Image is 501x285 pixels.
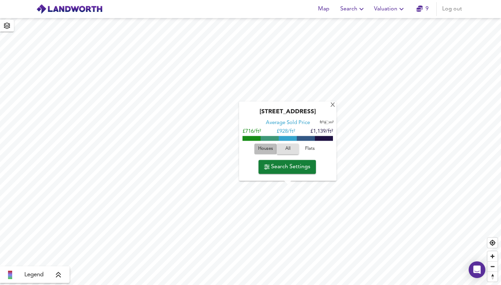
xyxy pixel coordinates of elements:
[371,2,408,16] button: Valuation
[330,102,336,109] div: X
[439,2,465,16] button: Log out
[487,251,498,261] button: Zoom in
[264,162,310,172] span: Search Settings
[337,2,368,16] button: Search
[256,145,275,153] span: Houses
[374,4,406,14] span: Valuation
[487,262,498,271] span: Zoom out
[277,144,299,154] button: All
[24,271,43,279] span: Legend
[315,4,332,14] span: Map
[259,160,316,174] button: Search Settings
[329,121,334,124] span: m²
[242,108,333,120] div: [STREET_ADDRESS]
[299,144,321,154] button: Flats
[301,145,319,153] span: Flats
[469,261,485,278] div: Open Intercom Messenger
[266,120,310,127] div: Average Sold Price
[36,4,103,14] img: logo
[320,121,324,124] span: ft²
[312,2,335,16] button: Map
[487,238,498,248] button: Find my location
[411,2,434,16] button: 9
[340,4,366,14] span: Search
[242,129,261,134] span: £716/ft²
[280,145,295,153] span: All
[310,129,333,134] span: £1,139/ft²
[442,4,462,14] span: Log out
[487,271,498,282] button: Reset bearing to north
[277,129,295,134] span: £ 928/ft²
[416,4,429,14] a: 9
[254,144,277,154] button: Houses
[487,261,498,271] button: Zoom out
